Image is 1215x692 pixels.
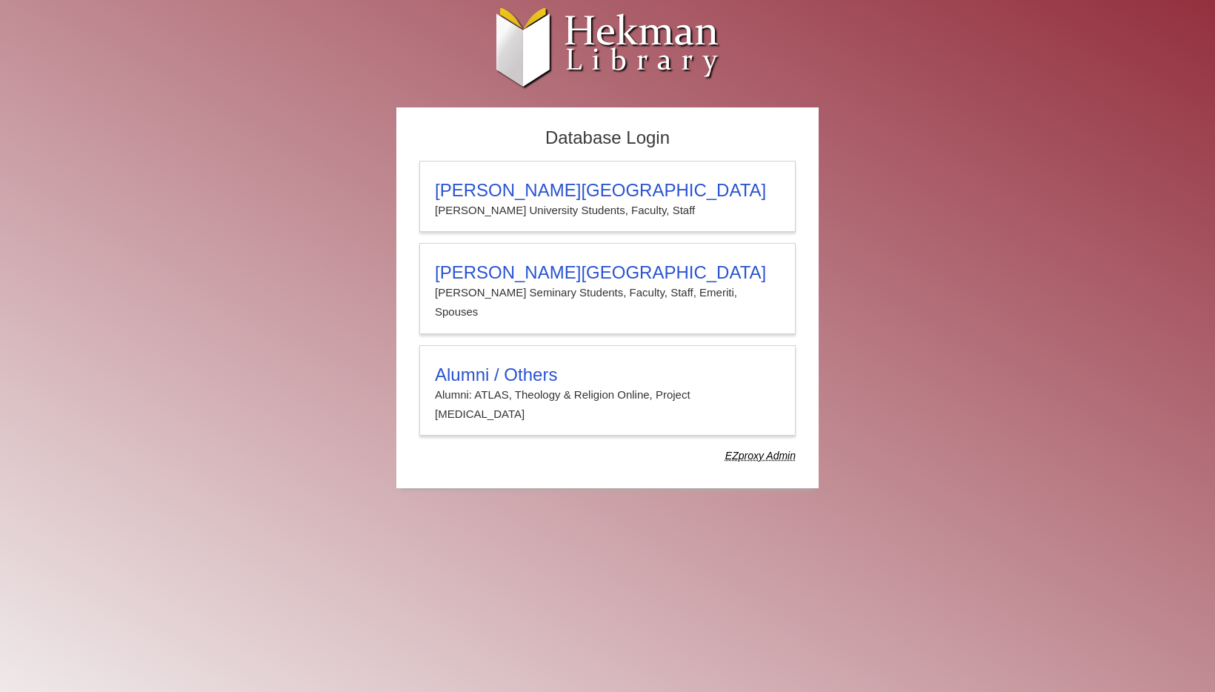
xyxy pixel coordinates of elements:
[419,243,796,334] a: [PERSON_NAME][GEOGRAPHIC_DATA][PERSON_NAME] Seminary Students, Faculty, Staff, Emeriti, Spouses
[419,161,796,232] a: [PERSON_NAME][GEOGRAPHIC_DATA][PERSON_NAME] University Students, Faculty, Staff
[435,262,780,283] h3: [PERSON_NAME][GEOGRAPHIC_DATA]
[435,283,780,322] p: [PERSON_NAME] Seminary Students, Faculty, Staff, Emeriti, Spouses
[412,123,803,153] h2: Database Login
[725,450,796,462] dfn: Use Alumni login
[435,201,780,220] p: [PERSON_NAME] University Students, Faculty, Staff
[435,385,780,425] p: Alumni: ATLAS, Theology & Religion Online, Project [MEDICAL_DATA]
[435,180,780,201] h3: [PERSON_NAME][GEOGRAPHIC_DATA]
[435,365,780,385] h3: Alumni / Others
[435,365,780,425] summary: Alumni / OthersAlumni: ATLAS, Theology & Religion Online, Project [MEDICAL_DATA]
